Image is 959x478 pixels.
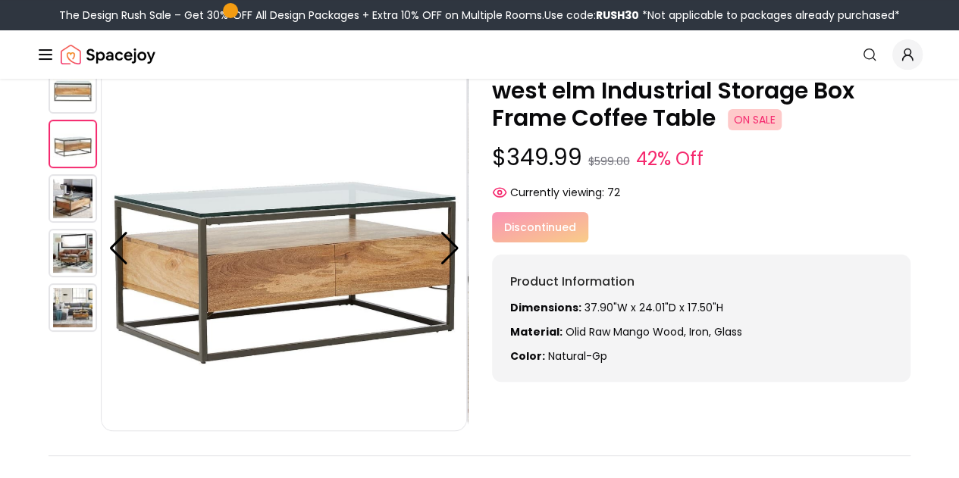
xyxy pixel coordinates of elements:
[510,273,893,291] h6: Product Information
[728,109,782,130] span: ON SALE
[49,65,97,114] img: https://storage.googleapis.com/spacejoy-main/assets/5fbe056937a93400239ac785/product_0_mj6072nc593f
[548,348,607,364] span: natural-gp
[49,174,97,223] img: https://storage.googleapis.com/spacejoy-main/assets/5fbe056937a93400239ac785/product_2_n4ek1ijgbbo6
[510,300,581,315] strong: Dimensions:
[36,30,923,79] nav: Global
[61,39,155,70] img: Spacejoy Logo
[467,65,833,431] img: https://storage.googleapis.com/spacejoy-main/assets/5fbe056937a93400239ac785/product_2_n4ek1ijgbbo6
[639,8,900,23] span: *Not applicable to packages already purchased*
[607,185,620,200] span: 72
[492,77,911,132] p: west elm Industrial Storage Box Frame Coffee Table
[544,8,639,23] span: Use code:
[510,348,545,364] strong: Color:
[49,229,97,277] img: https://storage.googleapis.com/spacejoy-main/assets/5fbe056937a93400239ac785/product_3_0c3hbn73hb507
[101,65,467,431] img: https://storage.googleapis.com/spacejoy-main/assets/5fbe056937a93400239ac785/product_1_g37alfk8540f
[59,8,900,23] div: The Design Rush Sale – Get 30% OFF All Design Packages + Extra 10% OFF on Multiple Rooms.
[492,144,911,173] p: $349.99
[510,300,893,315] p: 37.90"W x 24.01"D x 17.50"H
[510,324,563,339] strong: Material:
[596,8,639,23] b: RUSH30
[566,324,742,339] span: olid raw mango wood, Iron, glass
[636,145,704,173] small: 42% Off
[61,39,155,70] a: Spacejoy
[49,283,97,332] img: https://storage.googleapis.com/spacejoy-main/assets/5fbe056937a93400239ac785/product_4_4oh30km4opg8
[49,120,97,168] img: https://storage.googleapis.com/spacejoy-main/assets/5fbe056937a93400239ac785/product_1_g37alfk8540f
[510,185,604,200] span: Currently viewing:
[588,154,630,169] small: $599.00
